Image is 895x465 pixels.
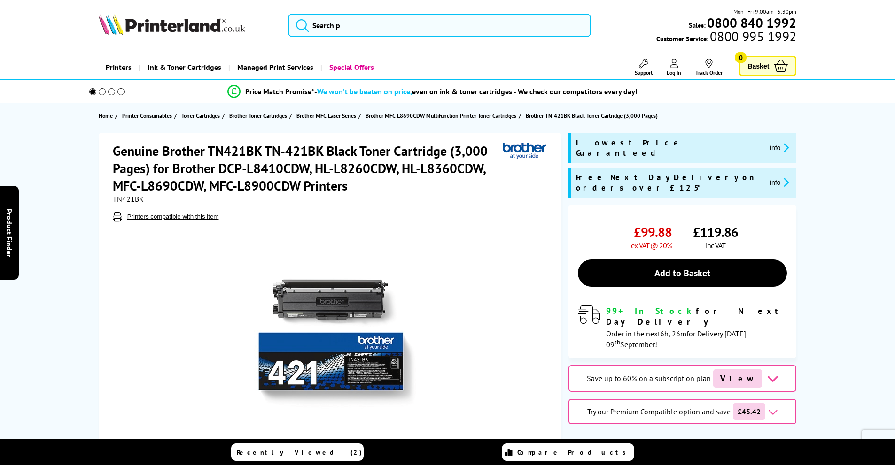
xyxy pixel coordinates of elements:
[635,69,653,76] span: Support
[667,59,681,76] a: Log In
[635,59,653,76] a: Support
[693,223,738,241] span: £119.86
[606,305,787,327] div: for Next Day Delivery
[113,194,144,204] span: TN421BK
[502,443,634,461] a: Compare Products
[296,111,356,121] span: Brother MFC Laser Series
[99,14,277,37] a: Printerland Logo
[576,172,763,193] span: Free Next Day Delivery on orders over £125*
[366,111,519,121] a: Brother MFC-L8690CDW Multifunction Printer Toner Cartridges
[231,443,364,461] a: Recently Viewed (2)
[317,87,412,96] span: We won’t be beaten on price,
[656,32,796,43] span: Customer Service:
[237,448,362,457] span: Recently Viewed (2)
[706,241,725,250] span: inc VAT
[689,21,706,30] span: Sales:
[125,213,222,221] button: Printers compatible with this item
[148,55,221,79] span: Ink & Toner Cartridges
[181,111,222,121] a: Toner Cartridges
[288,14,591,37] input: Search p
[706,18,796,27] a: 0800 840 1992
[587,407,731,416] span: Try our Premium Compatible option and save
[713,369,762,388] span: View
[99,111,113,121] span: Home
[296,111,358,121] a: Brother MFC Laser Series
[99,55,139,79] a: Printers
[122,111,174,121] a: Printer Consumables
[122,111,172,121] span: Printer Consumables
[99,111,115,121] a: Home
[181,111,220,121] span: Toner Cartridges
[708,32,796,41] span: 0800 995 1992
[578,259,787,287] a: Add to Basket
[239,240,423,424] img: Brother TN421BK TN-421BK Black Toner Cartridge (3,000 Pages)
[667,69,681,76] span: Log In
[739,56,796,76] a: Basket 0
[767,142,792,153] button: promo-description
[631,241,672,250] span: ex VAT @ 20%
[660,329,686,338] span: 6h, 26m
[606,329,746,349] span: Order in the next for Delivery [DATE] 09 September!
[735,52,747,63] span: 0
[733,403,765,420] span: £45.42
[366,111,516,121] span: Brother MFC-L8690CDW Multifunction Printer Toner Cartridges
[229,111,287,121] span: Brother Toner Cartridges
[5,208,14,257] span: Product Finder
[99,14,245,35] img: Printerland Logo
[314,87,638,96] div: - even on ink & toner cartridges - We check our competitors every day!
[526,111,658,121] span: Brother TN-421BK Black Toner Cartridge (3,000 Pages)
[113,142,503,194] h1: Genuine Brother TN421BK TN-421BK Black Toner Cartridge (3,000 Pages) for Brother DCP-L8410CDW, HL...
[695,59,723,76] a: Track Order
[747,60,769,72] span: Basket
[229,111,289,121] a: Brother Toner Cartridges
[587,374,711,383] span: Save up to 60% on a subscription plan
[707,14,796,31] b: 0800 840 1992
[503,142,546,160] img: Brother
[517,448,631,457] span: Compare Products
[526,111,660,121] a: Brother TN-421BK Black Toner Cartridge (3,000 Pages)
[320,55,381,79] a: Special Offers
[606,305,696,316] span: 99+ In Stock
[139,55,228,79] a: Ink & Toner Cartridges
[228,55,320,79] a: Managed Print Services
[245,87,314,96] span: Price Match Promise*
[576,137,763,158] span: Lowest Price Guaranteed
[733,7,796,16] span: Mon - Fri 9:00am - 5:30pm
[634,223,672,241] span: £99.88
[578,305,787,349] div: modal_delivery
[77,84,789,100] li: modal_Promise
[767,177,792,188] button: promo-description
[615,338,620,346] sup: th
